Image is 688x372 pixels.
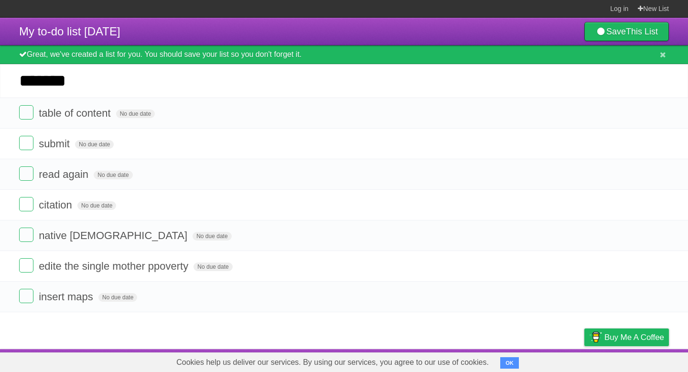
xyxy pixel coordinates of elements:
[19,25,120,38] span: My to-do list [DATE]
[98,293,137,302] span: No due date
[39,107,113,119] span: table of content
[193,232,231,241] span: No due date
[19,197,33,211] label: Done
[604,329,664,346] span: Buy me a coffee
[39,168,91,180] span: read again
[193,263,232,271] span: No due date
[116,109,155,118] span: No due date
[19,166,33,181] label: Done
[19,228,33,242] label: Done
[589,329,602,345] img: Buy me a coffee
[572,351,597,370] a: Privacy
[39,291,96,303] span: insert maps
[167,353,498,372] span: Cookies help us deliver our services. By using our services, you agree to our use of cookies.
[500,357,519,369] button: OK
[75,140,114,149] span: No due date
[39,260,191,272] span: edite the single mother ppoverty
[19,289,33,303] label: Done
[39,138,72,150] span: submit
[609,351,669,370] a: Suggest a feature
[77,201,116,210] span: No due date
[39,230,190,241] span: native [DEMOGRAPHIC_DATA]
[19,105,33,120] label: Done
[457,351,477,370] a: About
[19,258,33,273] label: Done
[584,22,669,41] a: SaveThis List
[94,171,132,179] span: No due date
[584,328,669,346] a: Buy me a coffee
[489,351,527,370] a: Developers
[539,351,560,370] a: Terms
[39,199,75,211] span: citation
[19,136,33,150] label: Done
[626,27,658,36] b: This List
